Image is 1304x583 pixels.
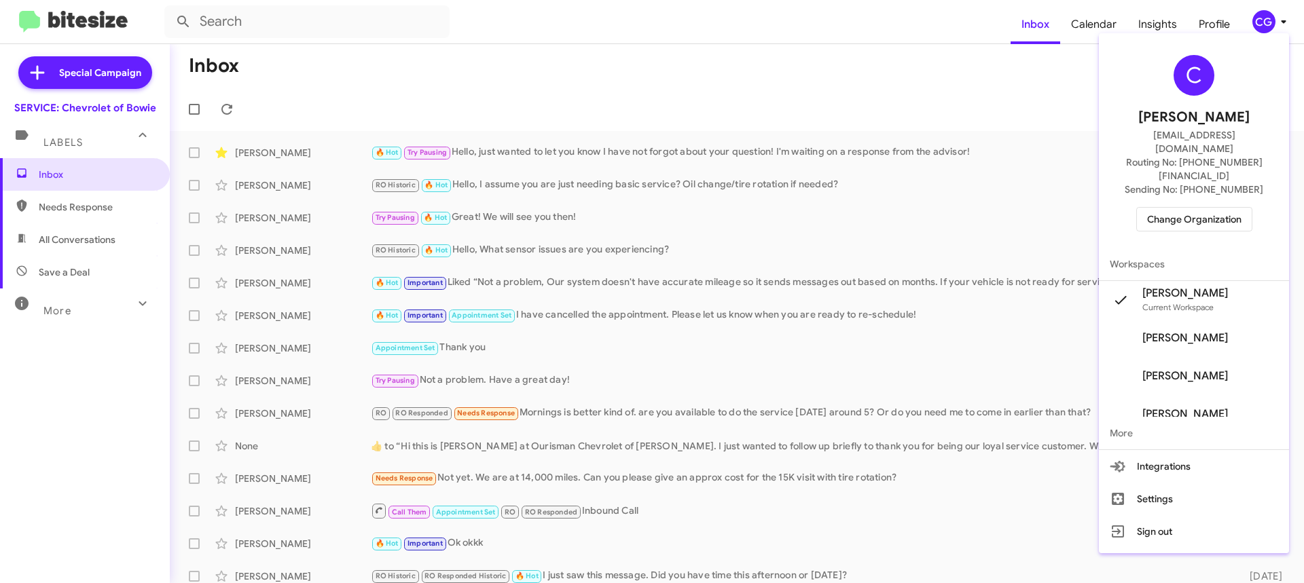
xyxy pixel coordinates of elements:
[1115,155,1273,183] span: Routing No: [PHONE_NUMBER][FINANCIAL_ID]
[1099,248,1289,280] span: Workspaces
[1142,302,1214,312] span: Current Workspace
[1125,183,1263,196] span: Sending No: [PHONE_NUMBER]
[1136,207,1252,231] button: Change Organization
[1099,515,1289,548] button: Sign out
[1142,286,1228,300] span: [PERSON_NAME]
[1142,369,1228,383] span: [PERSON_NAME]
[1099,450,1289,483] button: Integrations
[1174,55,1214,96] div: C
[1147,208,1242,231] span: Change Organization
[1099,483,1289,515] button: Settings
[1142,407,1228,421] span: [PERSON_NAME]
[1115,128,1273,155] span: [EMAIL_ADDRESS][DOMAIN_NAME]
[1099,417,1289,449] span: More
[1138,107,1250,128] span: [PERSON_NAME]
[1142,331,1228,345] span: [PERSON_NAME]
